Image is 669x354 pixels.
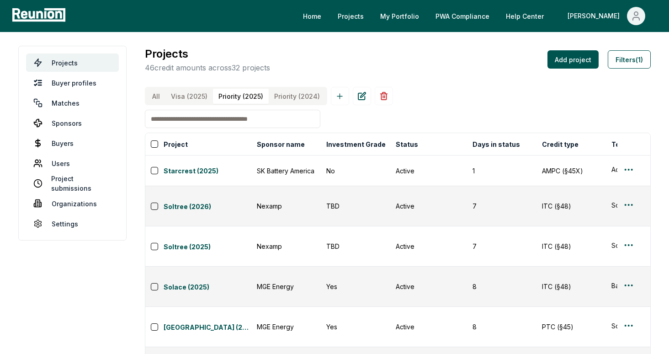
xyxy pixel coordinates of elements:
[542,241,600,251] div: ITC (§48)
[26,194,119,213] a: Organizations
[26,134,119,152] a: Buyers
[330,7,371,25] a: Projects
[542,166,600,176] div: AMPC (§45X)
[394,135,420,153] button: Status
[257,201,315,211] div: Nexamp
[326,282,385,291] div: Yes
[164,321,251,333] button: [GEOGRAPHIC_DATA] (2025)
[162,135,190,153] button: Project
[164,202,251,213] a: Soltree (2026)
[473,322,531,332] div: 8
[164,242,251,253] a: Soltree (2025)
[542,322,600,332] div: PTC (§45)
[296,7,329,25] a: Home
[269,89,325,104] button: Priority (2024)
[26,74,119,92] a: Buyer profiles
[326,166,385,176] div: No
[164,322,251,333] a: [GEOGRAPHIC_DATA] (2025)
[499,7,551,25] a: Help Center
[26,54,119,72] a: Projects
[26,215,119,233] a: Settings
[326,322,385,332] div: Yes
[610,135,658,153] button: Technologies
[542,201,600,211] div: ITC (§48)
[164,166,251,177] a: Starcrest (2025)
[396,322,462,332] div: Active
[26,154,119,172] a: Users
[473,201,531,211] div: 7
[473,241,531,251] div: 7
[213,89,269,104] button: Priority (2025)
[296,7,660,25] nav: Main
[164,240,251,253] button: Soltree (2025)
[608,50,651,69] button: Filters(1)
[568,7,623,25] div: [PERSON_NAME]
[257,322,315,332] div: MGE Energy
[396,166,462,176] div: Active
[473,166,531,176] div: 1
[257,166,315,176] div: SK Battery America
[560,7,653,25] button: [PERSON_NAME]
[26,94,119,112] a: Matches
[257,241,315,251] div: Nexamp
[473,282,531,291] div: 8
[147,89,165,104] button: All
[255,135,307,153] button: Sponsor name
[547,50,599,69] button: Add project
[145,46,270,62] h3: Projects
[396,241,462,251] div: Active
[326,201,385,211] div: TBD
[26,114,119,132] a: Sponsors
[540,135,580,153] button: Credit type
[165,89,213,104] button: Visa (2025)
[326,241,385,251] div: TBD
[164,164,251,177] button: Starcrest (2025)
[26,174,119,193] a: Project submissions
[145,62,270,73] p: 46 credit amounts across 32 projects
[257,282,315,291] div: MGE Energy
[396,282,462,291] div: Active
[164,280,251,293] button: Solace (2025)
[373,7,426,25] a: My Portfolio
[428,7,497,25] a: PWA Compliance
[542,282,600,291] div: ITC (§48)
[324,135,388,153] button: Investment Grade
[164,200,251,213] button: Soltree (2026)
[396,201,462,211] div: Active
[471,135,522,153] button: Days in status
[164,282,251,293] a: Solace (2025)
